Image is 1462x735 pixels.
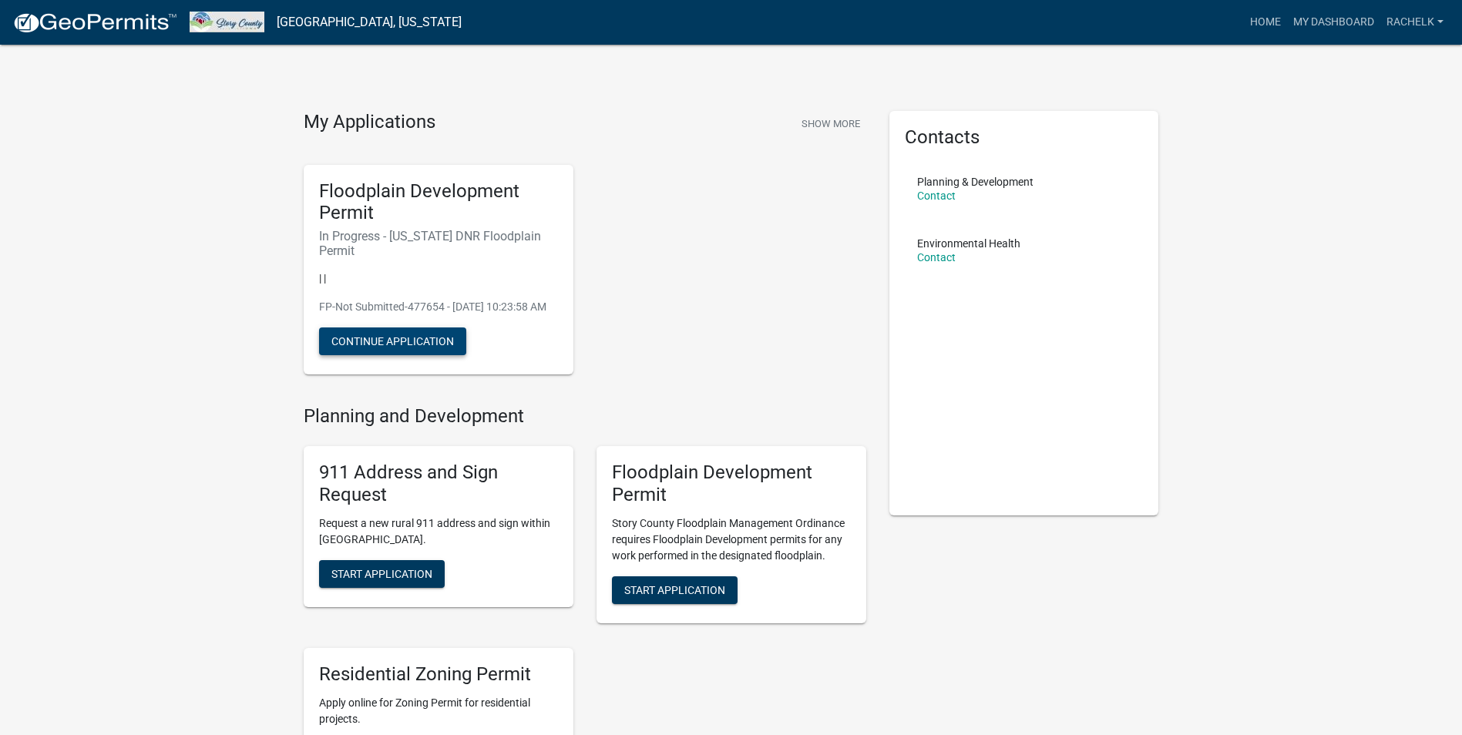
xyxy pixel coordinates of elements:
[612,576,738,604] button: Start Application
[319,515,558,548] p: Request a new rural 911 address and sign within [GEOGRAPHIC_DATA].
[319,327,466,355] button: Continue Application
[917,190,956,202] a: Contact
[319,695,558,727] p: Apply online for Zoning Permit for residential projects.
[277,9,462,35] a: [GEOGRAPHIC_DATA], [US_STATE]
[319,270,558,287] p: | |
[917,251,956,263] a: Contact
[1244,8,1287,37] a: Home
[190,12,264,32] img: Story County, Iowa
[304,111,435,134] h4: My Applications
[905,126,1144,149] h5: Contacts
[319,299,558,315] p: FP-Not Submitted-477654 - [DATE] 10:23:58 AM
[331,567,432,579] span: Start Application
[612,461,851,506] h5: Floodplain Development Permit
[319,663,558,686] h5: Residential Zoning Permit
[1287,8,1380,37] a: My Dashboard
[795,111,866,136] button: Show More
[612,515,851,564] p: Story County Floodplain Management Ordinance requires Floodplain Development permits for any work...
[917,176,1033,187] p: Planning & Development
[319,560,445,588] button: Start Application
[319,180,558,225] h5: Floodplain Development Permit
[1380,8,1450,37] a: rachelk
[917,238,1020,249] p: Environmental Health
[319,461,558,506] h5: 911 Address and Sign Request
[319,229,558,258] h6: In Progress - [US_STATE] DNR Floodplain Permit
[624,583,725,596] span: Start Application
[304,405,866,428] h4: Planning and Development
